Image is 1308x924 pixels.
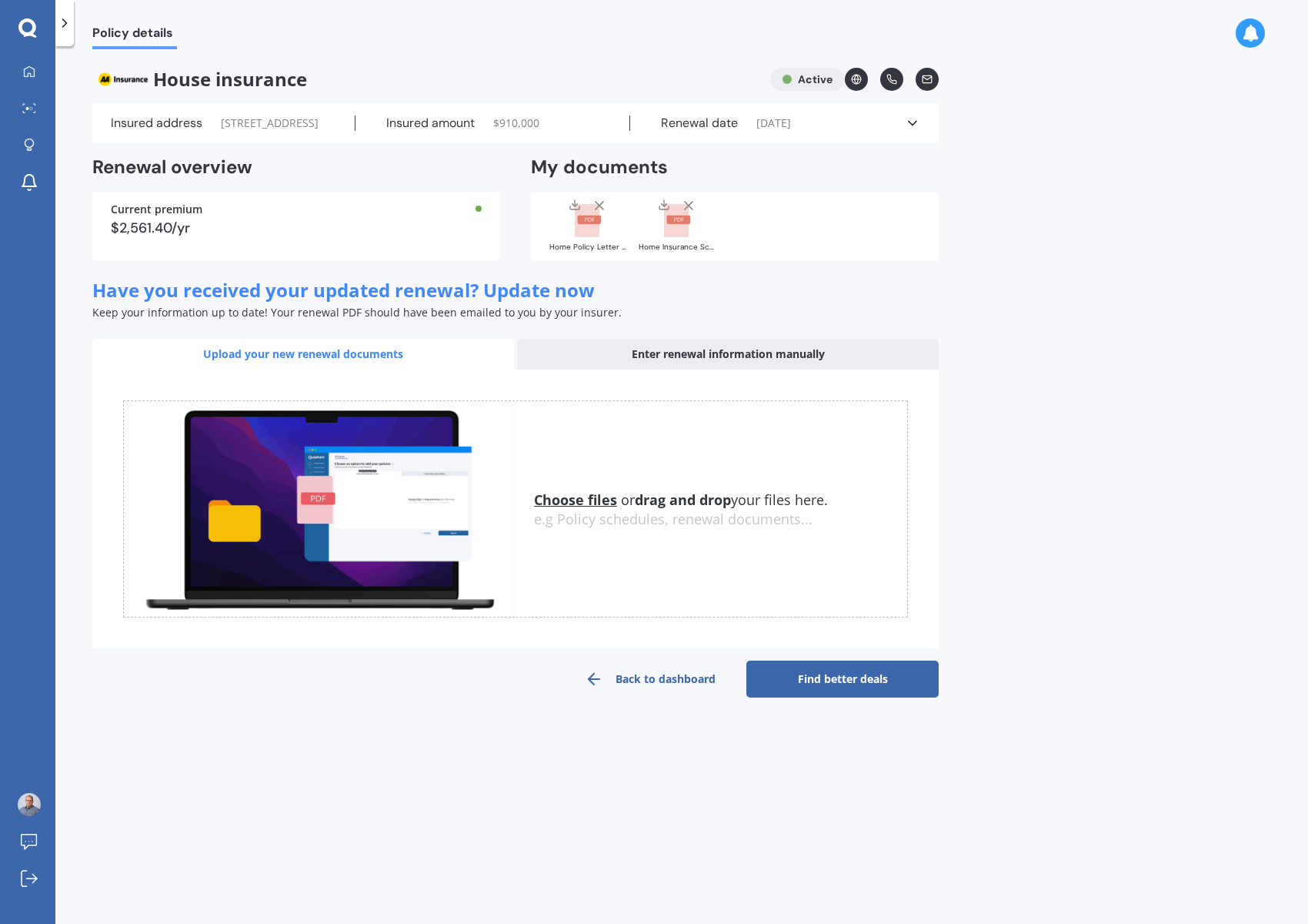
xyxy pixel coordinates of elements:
h2: Renewal overview [92,156,500,179]
b: drag and drop [635,490,731,509]
span: Keep your information up to date! Your renewal PDF should have been emailed to you by your insurer. [92,305,622,320]
u: Choose files [534,490,617,509]
div: Home Policy Letter AHM034683025.pdf [549,243,626,251]
div: $2,561.40/yr [111,221,482,235]
img: upload.de96410c8ce839c3fdd5.gif [124,401,516,618]
img: ACg8ocIyarydB0anq_jjP0prZsoD-uLPLMQmyd-69yTMGtwVi_fQup9BBQ=s96-c [18,793,41,816]
img: AA.webp [92,68,153,91]
label: Renewal date [661,115,738,131]
label: Insured amount [386,115,475,131]
span: [DATE] [756,115,791,131]
span: House insurance [92,68,758,91]
a: Find better deals [746,661,939,698]
label: Insured address [111,115,202,131]
span: [STREET_ADDRESS] [221,115,319,131]
span: or your files here. [534,490,828,509]
span: Have you received your updated renewal? Update now [92,277,595,303]
div: e.g Policy schedules, renewal documents... [534,511,907,528]
a: Back to dashboard [554,661,746,698]
h2: My documents [531,156,668,179]
span: Policy details [92,25,177,46]
span: $ 910,000 [493,115,539,131]
div: Enter renewal information manually [517,339,939,370]
div: Home Insurance Schedule AHM034683025.pdf [639,243,716,251]
div: Current premium [111,204,482,215]
div: Upload your new renewal documents [92,339,514,370]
